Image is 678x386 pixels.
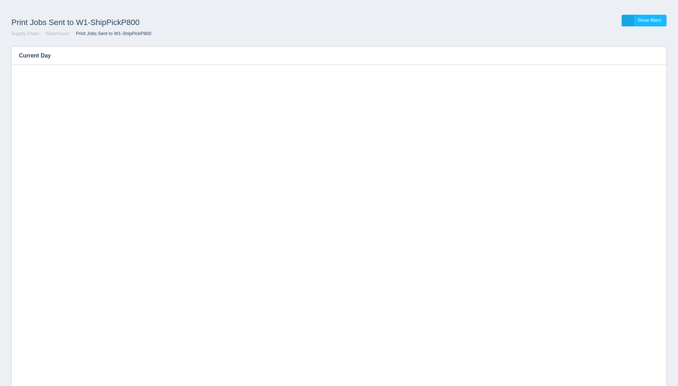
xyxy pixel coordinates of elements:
a: Warehouse [46,31,69,36]
h3: Current Day [12,47,644,65]
span: Show filters [638,18,662,23]
a: Show filters [622,15,667,26]
h1: Print Jobs Sent to W1-ShipPickP800 [11,15,339,30]
li: Print Jobs Sent to W1-ShipPickP800 [71,30,152,37]
a: Supply Chain [11,31,39,36]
